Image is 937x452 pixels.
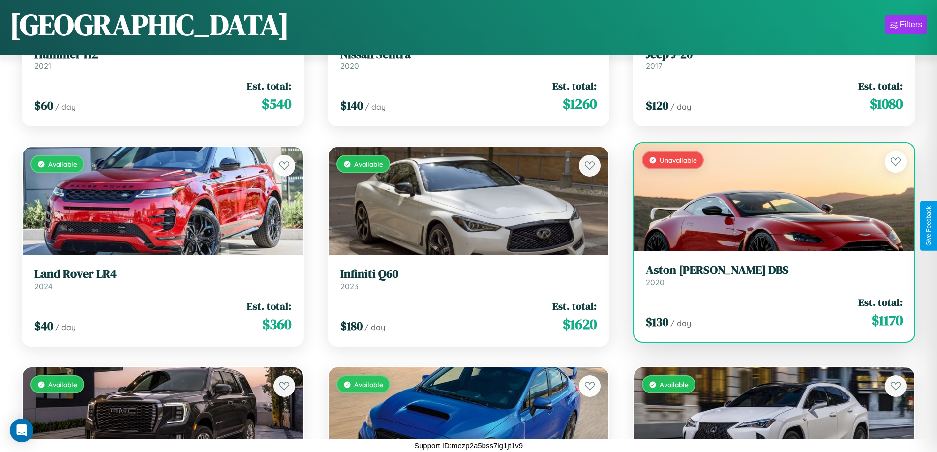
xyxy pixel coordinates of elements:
[48,380,77,389] span: Available
[660,156,697,164] span: Unavailable
[414,439,523,452] p: Support ID: mezp2a5bss7lg1jt1v9
[885,15,927,34] button: Filters
[34,267,291,291] a: Land Rover LR42024
[872,310,903,330] span: $ 1170
[670,102,691,112] span: / day
[340,267,597,291] a: Infiniti Q602023
[670,318,691,328] span: / day
[364,322,385,332] span: / day
[262,314,291,334] span: $ 360
[552,79,597,93] span: Est. total:
[365,102,386,112] span: / day
[354,160,383,168] span: Available
[55,322,76,332] span: / day
[340,47,597,71] a: Nissan Sentra2020
[858,79,903,93] span: Est. total:
[900,20,922,30] div: Filters
[34,47,291,71] a: Hummer H22021
[563,314,597,334] span: $ 1620
[34,318,53,334] span: $ 40
[646,277,665,287] span: 2020
[10,419,33,442] div: Open Intercom Messenger
[340,267,597,281] h3: Infiniti Q60
[34,97,53,114] span: $ 60
[563,94,597,114] span: $ 1260
[34,61,51,71] span: 2021
[262,94,291,114] span: $ 540
[247,79,291,93] span: Est. total:
[858,295,903,309] span: Est. total:
[247,299,291,313] span: Est. total:
[34,267,291,281] h3: Land Rover LR4
[646,263,903,277] h3: Aston [PERSON_NAME] DBS
[646,314,668,330] span: $ 130
[340,61,359,71] span: 2020
[870,94,903,114] span: $ 1080
[55,102,76,112] span: / day
[646,61,662,71] span: 2017
[340,97,363,114] span: $ 140
[552,299,597,313] span: Est. total:
[925,206,932,246] div: Give Feedback
[660,380,689,389] span: Available
[646,97,668,114] span: $ 120
[340,281,358,291] span: 2023
[48,160,77,168] span: Available
[340,318,363,334] span: $ 180
[646,263,903,287] a: Aston [PERSON_NAME] DBS2020
[646,47,903,71] a: Jeep J-202017
[354,380,383,389] span: Available
[34,281,53,291] span: 2024
[10,4,289,45] h1: [GEOGRAPHIC_DATA]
